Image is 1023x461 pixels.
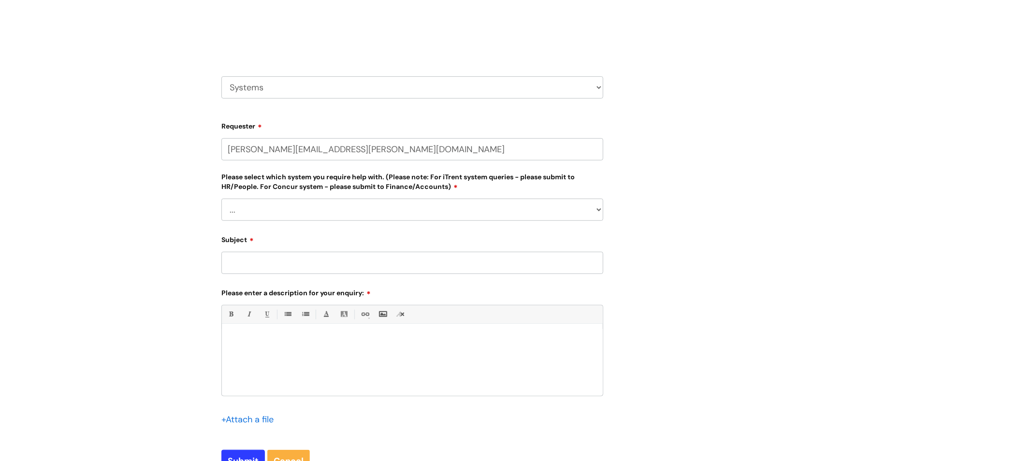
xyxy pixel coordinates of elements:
a: • Unordered List (Ctrl-Shift-7) [281,308,293,320]
div: Attach a file [221,412,279,427]
a: Underline(Ctrl-U) [261,308,273,320]
label: Please select which system you require help with. (Please note: For iTrent system queries - pleas... [221,171,603,191]
a: 1. Ordered List (Ctrl-Shift-8) [299,308,311,320]
a: Bold (Ctrl-B) [225,308,237,320]
a: Remove formatting (Ctrl-\) [395,308,407,320]
h2: Select issue type [221,27,603,45]
input: Email [221,138,603,160]
a: Link [359,308,371,320]
label: Subject [221,232,603,244]
span: + [221,414,226,425]
a: Italic (Ctrl-I) [243,308,255,320]
label: Please enter a description for your enquiry: [221,286,603,297]
a: Back Color [338,308,350,320]
a: Insert Image... [377,308,389,320]
label: Requester [221,119,603,130]
a: Font Color [320,308,332,320]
